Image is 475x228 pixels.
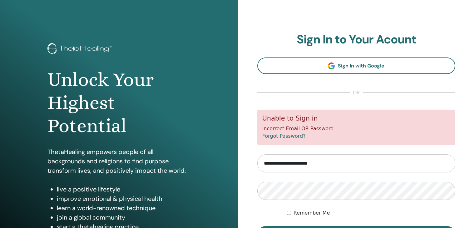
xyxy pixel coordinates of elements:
li: improve emotional & physical health [57,194,190,203]
li: live a positive lifestyle [57,185,190,194]
h5: Unable to Sign in [262,115,451,122]
li: learn a world-renowned technique [57,203,190,213]
li: join a global community [57,213,190,222]
label: Remember Me [294,209,330,217]
p: ThetaHealing empowers people of all backgrounds and religions to find purpose, transform lives, a... [47,147,190,175]
span: or [350,89,363,97]
div: Keep me authenticated indefinitely or until I manually logout [287,209,455,217]
a: Forgot Password? [262,133,306,139]
div: Incorrect Email OR Password [257,110,456,145]
h2: Sign In to Your Acount [257,32,456,47]
a: Sign In with Google [257,57,456,74]
h1: Unlock Your Highest Potential [47,68,190,138]
span: Sign In with Google [338,62,384,69]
